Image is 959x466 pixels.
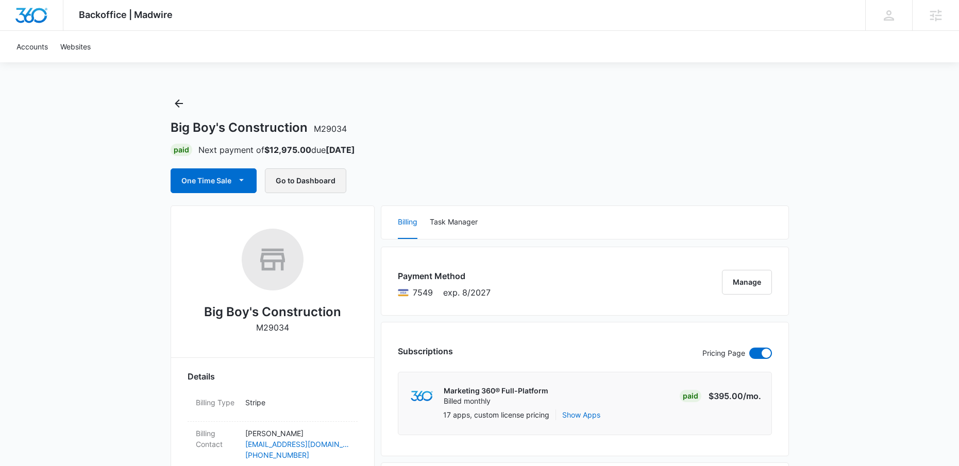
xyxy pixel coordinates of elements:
p: Next payment of due [198,144,355,156]
p: M29034 [256,321,289,334]
span: /mo. [743,391,761,401]
div: Paid [171,144,192,156]
span: Details [188,370,215,383]
a: Accounts [10,31,54,62]
h3: Payment Method [398,270,491,282]
button: Back [171,95,187,112]
a: Websites [54,31,97,62]
div: Billing TypeStripe [188,391,358,422]
p: 17 apps, custom license pricing [443,409,549,420]
span: Backoffice | Madwire [79,9,173,20]
span: Visa ending with [413,286,433,299]
p: Stripe [245,397,349,408]
span: M29034 [314,124,347,134]
dt: Billing Type [196,397,237,408]
h3: Subscriptions [398,345,453,357]
div: Paid [680,390,701,402]
p: $395.00 [709,390,761,402]
strong: [DATE] [326,145,355,155]
p: [PERSON_NAME] [245,428,349,439]
a: [PHONE_NUMBER] [245,450,349,460]
button: Show Apps [562,409,600,420]
button: One Time Sale [171,168,257,193]
button: Go to Dashboard [265,168,346,193]
span: exp. 8/2027 [443,286,491,299]
h2: Big Boy's Construction [204,303,341,321]
p: Billed monthly [444,396,548,406]
a: [EMAIL_ADDRESS][DOMAIN_NAME] [245,439,349,450]
h1: Big Boy's Construction [171,120,347,135]
strong: $12,975.00 [264,145,311,155]
button: Task Manager [430,206,478,239]
button: Manage [722,270,772,295]
p: Marketing 360® Full-Platform [444,386,548,396]
img: marketing360Logo [411,391,433,402]
p: Pricing Page [702,348,745,359]
button: Billing [398,206,417,239]
dt: Billing Contact [196,428,237,450]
